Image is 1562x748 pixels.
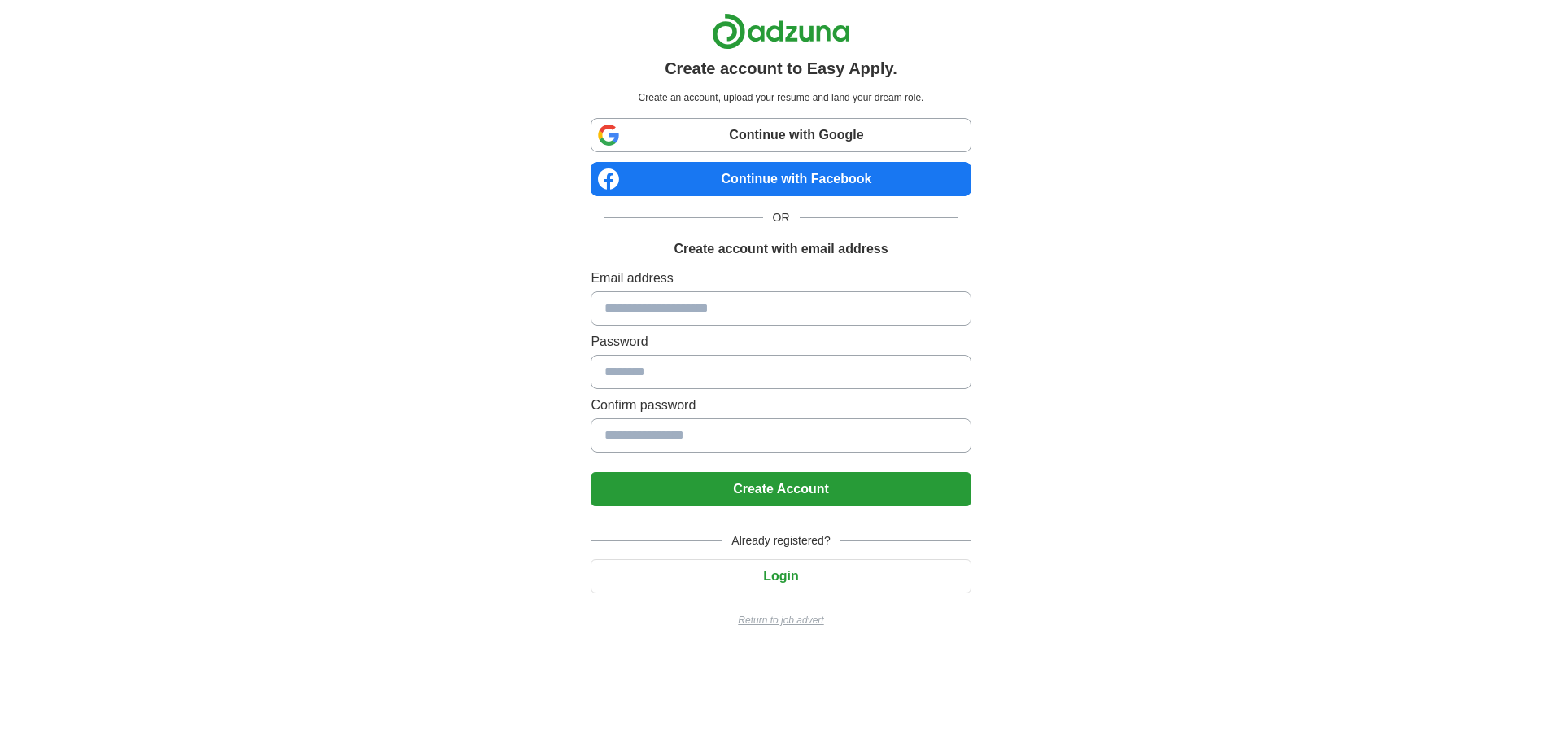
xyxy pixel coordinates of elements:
img: Adzuna logo [712,13,850,50]
p: Create an account, upload your resume and land your dream role. [594,90,967,105]
label: Email address [591,269,971,288]
span: OR [763,209,800,226]
h1: Create account with email address [674,239,888,259]
h1: Create account to Easy Apply. [665,56,897,81]
button: Create Account [591,472,971,506]
button: Login [591,559,971,593]
a: Login [591,569,971,583]
a: Continue with Google [591,118,971,152]
a: Return to job advert [591,613,971,628]
label: Password [591,332,971,352]
a: Continue with Facebook [591,162,971,196]
label: Confirm password [591,396,971,415]
span: Already registered? [722,532,840,549]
